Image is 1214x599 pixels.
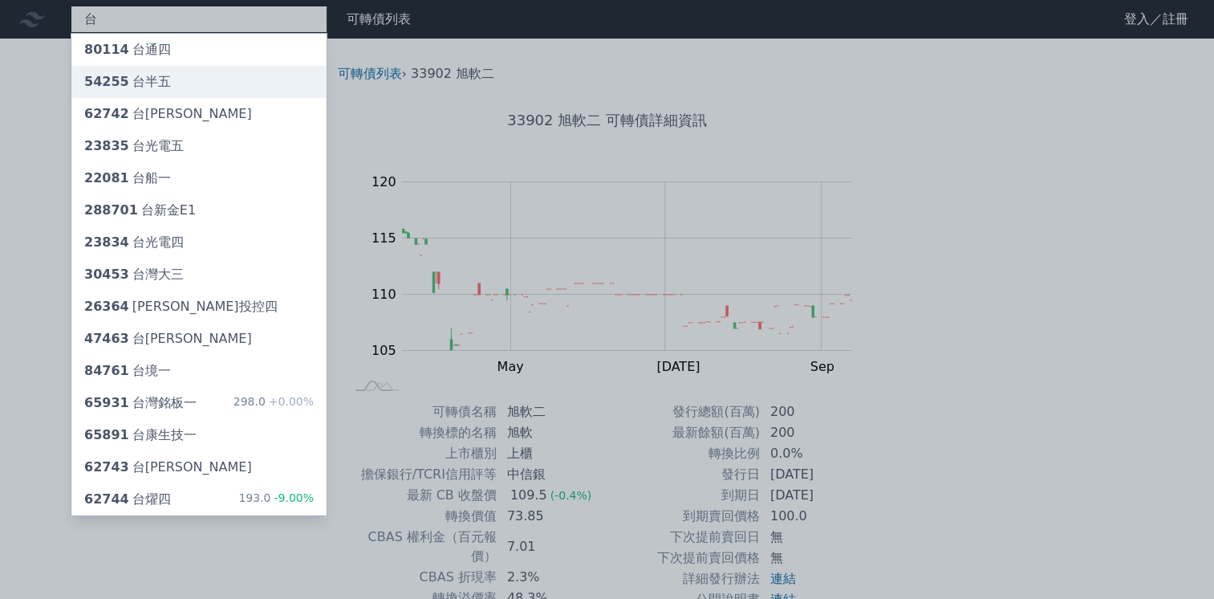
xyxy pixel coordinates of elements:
[71,66,327,98] a: 54255台半五
[71,483,327,515] a: 62744台燿四 193.0-9.00%
[84,40,171,59] div: 台通四
[71,323,327,355] a: 47463台[PERSON_NAME]
[84,267,129,282] span: 30453
[71,34,327,66] a: 80114台通四
[71,451,327,483] a: 62743台[PERSON_NAME]
[71,130,327,162] a: 23835台光電五
[84,72,171,92] div: 台半五
[84,202,138,218] span: 288701
[71,259,327,291] a: 30453台灣大三
[84,363,129,378] span: 84761
[84,491,129,507] span: 62744
[84,170,129,185] span: 22081
[84,104,252,124] div: 台[PERSON_NAME]
[71,387,327,419] a: 65931台灣銘板一 298.0+0.00%
[71,291,327,323] a: 26364[PERSON_NAME]投控四
[71,355,327,387] a: 84761台境一
[84,393,197,413] div: 台灣銘板一
[71,419,327,451] a: 65891台康生技一
[84,233,184,252] div: 台光電四
[71,98,327,130] a: 62742台[PERSON_NAME]
[84,42,129,57] span: 80114
[84,299,129,314] span: 26364
[233,393,314,413] div: 298.0
[71,162,327,194] a: 22081台船一
[84,74,129,89] span: 54255
[84,490,171,509] div: 台燿四
[270,491,314,504] span: -9.00%
[84,265,184,284] div: 台灣大三
[84,234,129,250] span: 23834
[238,490,314,509] div: 193.0
[84,137,184,156] div: 台光電五
[84,427,129,442] span: 65891
[84,297,278,316] div: [PERSON_NAME]投控四
[84,138,129,153] span: 23835
[84,459,129,475] span: 62743
[84,361,171,381] div: 台境一
[266,395,314,408] span: +0.00%
[84,331,129,346] span: 47463
[84,458,252,477] div: 台[PERSON_NAME]
[71,194,327,226] a: 288701台新金E1
[84,201,196,220] div: 台新金E1
[71,226,327,259] a: 23834台光電四
[84,106,129,121] span: 62742
[84,426,197,445] div: 台康生技一
[84,395,129,410] span: 65931
[84,169,171,188] div: 台船一
[84,329,252,348] div: 台[PERSON_NAME]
